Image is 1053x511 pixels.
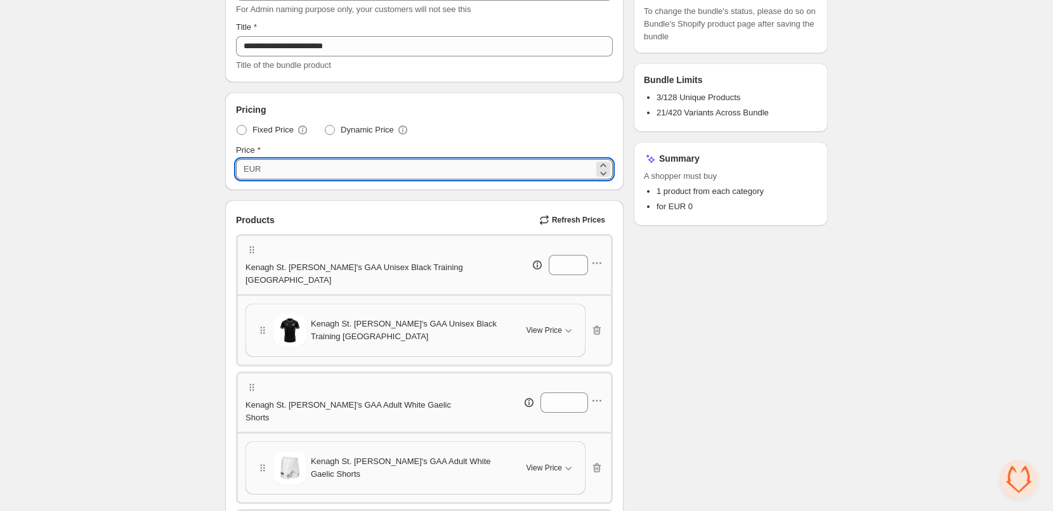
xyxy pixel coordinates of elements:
[657,93,740,102] span: 3/128 Unique Products
[519,458,582,478] button: View Price
[519,320,582,340] button: View Price
[252,124,294,136] span: Fixed Price
[644,170,818,183] span: A shopper must buy
[657,185,818,198] li: 1 product from each category
[245,399,469,424] p: Kenagh St. [PERSON_NAME]'s GAA Adult White Gaelic Shorts
[657,108,769,117] span: 21/420 Variants Across Bundle
[644,5,818,43] span: To change the bundle's status, please do so on Bundle's Shopify product page after saving the bundle
[659,152,700,165] h3: Summary
[236,21,257,34] label: Title
[311,455,511,481] span: Kenagh St. [PERSON_NAME]'s GAA Adult White Gaelic Shorts
[526,325,562,335] span: View Price
[236,144,261,157] label: Price
[236,103,266,116] span: Pricing
[236,214,275,226] span: Products
[245,261,490,287] p: Kenagh St. [PERSON_NAME]'s GAA Unisex Black Training [GEOGRAPHIC_DATA]
[1000,460,1038,498] div: Open chat
[526,463,562,473] span: View Price
[534,211,613,229] button: Refresh Prices
[274,314,306,346] img: Kenagh St. Dominic's GAA Unisex Black Training Jersey
[236,4,471,14] span: For Admin naming purpose only, your customers will not see this
[341,124,394,136] span: Dynamic Price
[236,60,331,70] span: Title of the bundle product
[657,200,818,213] li: for EUR 0
[311,318,511,343] span: Kenagh St. [PERSON_NAME]'s GAA Unisex Black Training [GEOGRAPHIC_DATA]
[244,163,261,176] div: EUR
[644,74,703,86] h3: Bundle Limits
[552,215,605,225] span: Refresh Prices
[274,452,306,484] img: Kenagh St. Dominic's GAA Adult White Gaelic Shorts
